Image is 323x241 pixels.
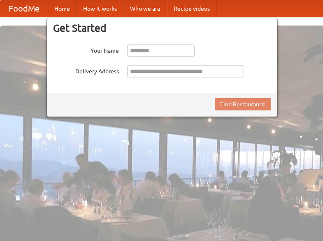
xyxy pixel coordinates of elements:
[167,0,216,17] a: Recipe videos
[53,22,271,34] h3: Get Started
[53,44,119,55] label: Your Name
[123,0,167,17] a: Who we are
[77,0,123,17] a: How it works
[0,0,48,17] a: FoodMe
[48,0,77,17] a: Home
[53,65,119,75] label: Delivery Address
[215,98,271,110] button: Find Restaurants!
